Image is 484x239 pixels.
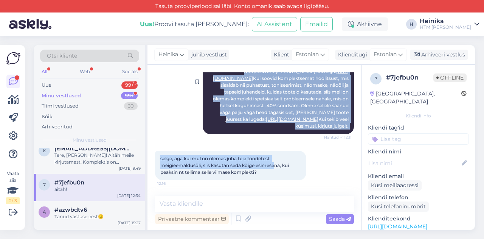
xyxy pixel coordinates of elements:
span: kroonanita@outlook.com [54,145,133,152]
div: Aktiivne [342,17,388,31]
p: Klienditeekond [368,215,469,223]
span: a [43,209,46,215]
div: 99+ [121,92,138,100]
div: [DATE] 12:34 [117,193,141,198]
div: Socials [121,67,139,77]
div: Tiimi vestlused [42,102,79,110]
div: # 7jefbu0n [386,73,433,82]
div: Arhiveeritud [42,123,73,131]
a: [URL][DOMAIN_NAME] [266,116,318,122]
div: Küsi telefoninumbrit [368,202,429,212]
span: 7 [43,182,46,187]
span: Offline [433,73,467,82]
span: Estonian [296,50,319,59]
input: Lisa nimi [368,159,460,167]
span: 7 [375,76,377,81]
p: Kliendi nimi [368,148,469,156]
div: Klient [271,51,289,59]
input: Lisa tag [368,133,469,145]
div: HTM [PERSON_NAME] [420,24,471,30]
div: Privaatne kommentaar [155,214,229,224]
a: [URL][DOMAIN_NAME] [368,223,427,230]
p: Kliendi email [368,172,469,180]
div: [DATE] 15:27 [118,220,141,226]
span: Heinika [158,50,178,59]
span: Estonian [374,50,397,59]
span: Minu vestlused [73,137,107,144]
span: #7jefbu0n [54,179,84,186]
div: aitäh! [54,186,141,193]
div: Tänud vastuse eest🙂 [54,213,141,220]
div: Küsi meiliaadressi [368,180,422,191]
span: #azwbdtv6 [54,206,87,213]
div: [GEOGRAPHIC_DATA], [GEOGRAPHIC_DATA] [370,90,461,106]
div: 99+ [121,81,138,89]
div: H [406,19,417,30]
span: 12:16 [157,181,186,186]
div: Heinika [420,18,471,24]
p: Kliendi telefon [368,194,469,202]
div: Minu vestlused [42,92,81,100]
div: All [40,67,49,77]
div: Kõik [42,113,53,120]
button: Emailid [300,17,333,31]
div: Proovi tasuta [PERSON_NAME]: [140,20,249,29]
div: Web [78,67,92,77]
span: Otsi kliente [47,52,77,60]
div: [DATE] 9:49 [119,166,141,171]
div: Vaata siia [6,170,20,204]
b: Uus! [140,20,154,28]
div: Kliendi info [368,112,469,119]
div: Klienditugi [335,51,367,59]
div: Arhiveeri vestlus [410,50,468,60]
span: k [43,148,46,153]
span: selge, aga kui mul on olemas juba teie toodetest meigieemaldusõli, siis kasutan seda kõige esimes... [160,156,290,175]
div: 30 [124,102,138,110]
span: Nähtud ✓ 12:11 [323,134,352,140]
img: Askly Logo [6,51,20,66]
p: Kliendi tag'id [368,124,469,132]
button: AI Assistent [252,17,297,31]
div: Tere, [PERSON_NAME]! Aitäh meile kirjutamast! Komplektis on Näoseerum Repair, mis on mõeldud just... [54,152,141,166]
span: Saada [329,216,351,222]
a: HeinikaHTM [PERSON_NAME] [420,18,479,30]
div: 2 / 3 [6,197,20,204]
div: juhib vestlust [188,51,227,59]
div: Uus [42,81,51,89]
